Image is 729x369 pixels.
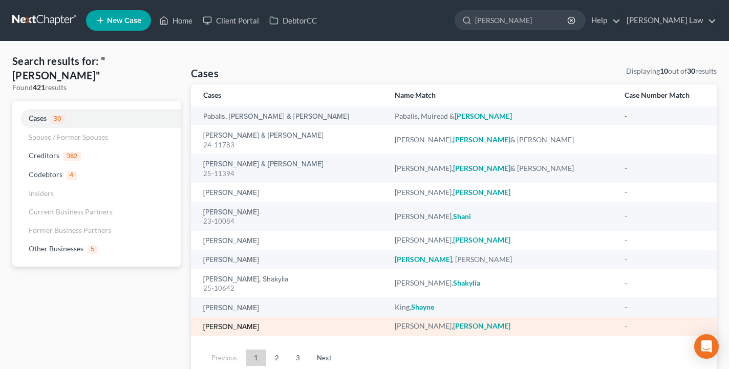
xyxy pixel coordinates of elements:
[625,187,704,198] div: -
[203,209,259,216] a: [PERSON_NAME]
[288,350,308,366] a: 3
[203,256,259,264] a: [PERSON_NAME]
[625,321,704,331] div: -
[29,207,113,216] span: Current Business Partners
[453,278,480,287] em: Shakylia
[453,164,510,172] em: [PERSON_NAME]
[191,84,387,106] th: Cases
[621,11,716,30] a: [PERSON_NAME] Law
[191,66,219,80] h4: Cases
[264,11,322,30] a: DebtorCC
[626,66,717,76] div: Displaying out of results
[246,350,266,366] a: 1
[203,140,378,150] div: 24-11783
[453,212,471,221] em: Shani
[12,128,181,146] a: Spouse / Former Spouses
[29,226,111,234] span: Former Business Partners
[12,82,181,93] div: Found results
[625,163,704,173] div: -
[453,321,510,330] em: [PERSON_NAME]
[625,302,704,312] div: -
[453,135,510,144] em: [PERSON_NAME]
[395,255,452,264] em: [PERSON_NAME]
[616,84,717,106] th: Case Number Match
[625,111,704,121] div: -
[625,135,704,145] div: -
[395,211,608,222] div: [PERSON_NAME],
[387,84,616,106] th: Name Match
[395,321,608,331] div: [PERSON_NAME],
[586,11,620,30] a: Help
[12,165,181,184] a: Codebtors4
[12,109,181,128] a: Cases30
[203,189,259,197] a: [PERSON_NAME]
[107,17,141,25] span: New Case
[29,133,108,141] span: Spouse / Former Spouses
[455,112,512,120] em: [PERSON_NAME]
[453,188,510,197] em: [PERSON_NAME]
[395,302,608,312] div: King,
[625,254,704,265] div: -
[88,245,98,254] span: 5
[67,171,77,180] span: 4
[12,240,181,258] a: Other Businesses5
[203,276,288,283] a: [PERSON_NAME], Shakylia
[203,216,378,226] div: 23-10084
[12,184,181,203] a: Insiders
[29,151,59,160] span: Creditors
[395,163,608,173] div: [PERSON_NAME], & [PERSON_NAME]
[660,67,668,75] strong: 10
[63,152,81,161] span: 382
[395,278,608,288] div: [PERSON_NAME],
[395,111,608,121] div: Pabalis, Muiread &
[51,115,65,124] span: 30
[29,170,62,179] span: Codebtors
[203,169,378,179] div: 25-11394
[395,187,608,198] div: [PERSON_NAME],
[687,67,695,75] strong: 30
[203,113,349,120] a: Pabalis, [PERSON_NAME] & [PERSON_NAME]
[625,235,704,245] div: -
[395,135,608,145] div: [PERSON_NAME], & [PERSON_NAME]
[29,189,54,198] span: Insiders
[12,54,181,82] h4: Search results for: "[PERSON_NAME]"
[203,323,259,331] a: [PERSON_NAME]
[694,334,719,359] div: Open Intercom Messenger
[625,211,704,222] div: -
[395,235,608,245] div: [PERSON_NAME],
[203,132,324,139] a: [PERSON_NAME] & [PERSON_NAME]
[198,11,264,30] a: Client Portal
[12,221,181,240] a: Former Business Partners
[309,350,340,366] a: Next
[453,235,510,244] em: [PERSON_NAME]
[267,350,287,366] a: 2
[203,237,259,245] a: [PERSON_NAME]
[203,305,259,312] a: [PERSON_NAME]
[12,203,181,221] a: Current Business Partners
[625,278,704,288] div: -
[29,114,47,122] span: Cases
[33,83,45,92] strong: 421
[12,146,181,165] a: Creditors382
[203,161,324,168] a: [PERSON_NAME] & [PERSON_NAME]
[475,11,569,30] input: Search by name...
[154,11,198,30] a: Home
[411,302,434,311] em: Shayne
[395,254,608,265] div: , [PERSON_NAME]
[203,284,378,293] div: 25-10642
[29,244,83,253] span: Other Businesses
